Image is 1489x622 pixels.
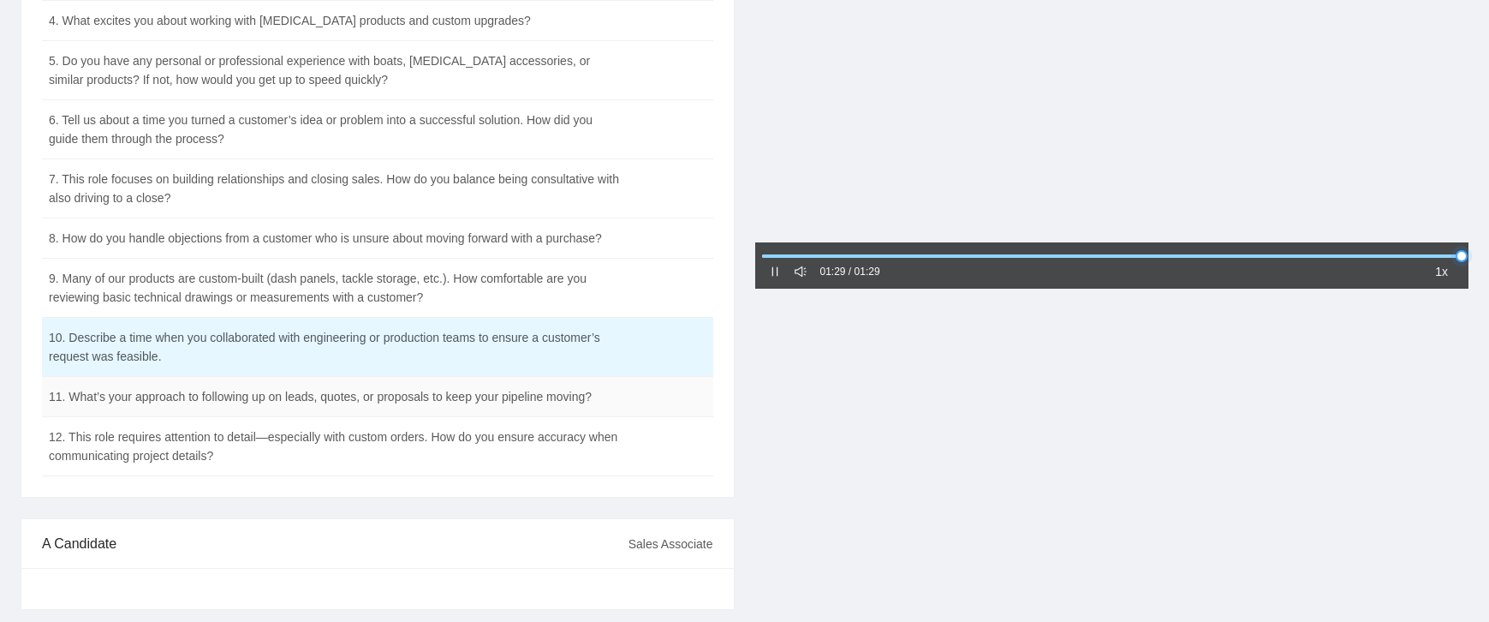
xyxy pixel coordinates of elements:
[42,318,628,377] td: 10. Describe a time when you collaborated with engineering or production teams to ensure a custom...
[795,266,807,278] span: sound
[628,521,713,567] div: Sales Associate
[42,41,628,100] td: 5. Do you have any personal or professional experience with boats, [MEDICAL_DATA] accessories, or...
[769,266,781,278] span: pause
[1435,262,1448,281] span: 1x
[42,100,628,159] td: 6. Tell us about a time you turned a customer’s idea or problem into a successful solution. How d...
[42,417,628,476] td: 12. This role requires attention to detail—especially with custom orders. How do you ensure accur...
[42,519,628,568] div: A Candidate
[42,1,628,41] td: 4. What excites you about working with [MEDICAL_DATA] products and custom upgrades?
[42,377,628,417] td: 11. What’s your approach to following up on leads, quotes, or proposals to keep your pipeline mov...
[42,259,628,318] td: 9. Many of our products are custom-built (dash panels, tackle storage, etc.). How comfortable are...
[42,218,628,259] td: 8. How do you handle objections from a customer who is unsure about moving forward with a purchase?
[42,159,628,218] td: 7. This role focuses on building relationships and closing sales. How do you balance being consul...
[820,264,880,280] div: 01:29 / 01:29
